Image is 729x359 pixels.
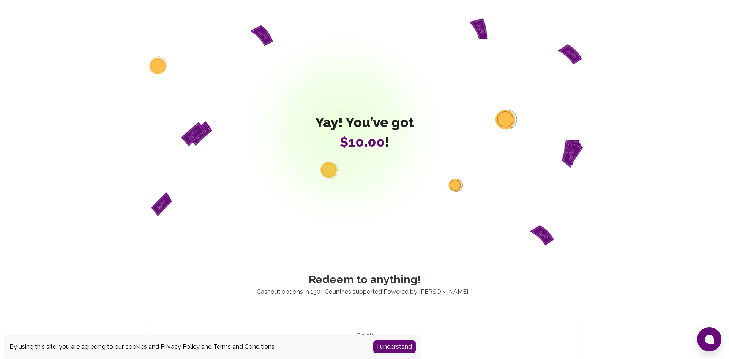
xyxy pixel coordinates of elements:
span: ! [315,134,414,149]
p: Cashout options in 130+ Countries supported! . * [137,287,592,296]
div: By using this site, you are agreeing to our cookies and and . [9,342,362,351]
span: $10.00 [340,134,385,150]
a: Privacy Policy [161,343,200,350]
h4: Bank [150,331,579,341]
p: Redeem to anything! [137,273,592,286]
a: Terms and Conditions [213,343,275,350]
span: Yay! You’ve got [315,114,414,130]
button: Open chat window [697,327,721,351]
a: Powered by [PERSON_NAME] [383,288,468,295]
button: Accept cookies [373,340,416,353]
